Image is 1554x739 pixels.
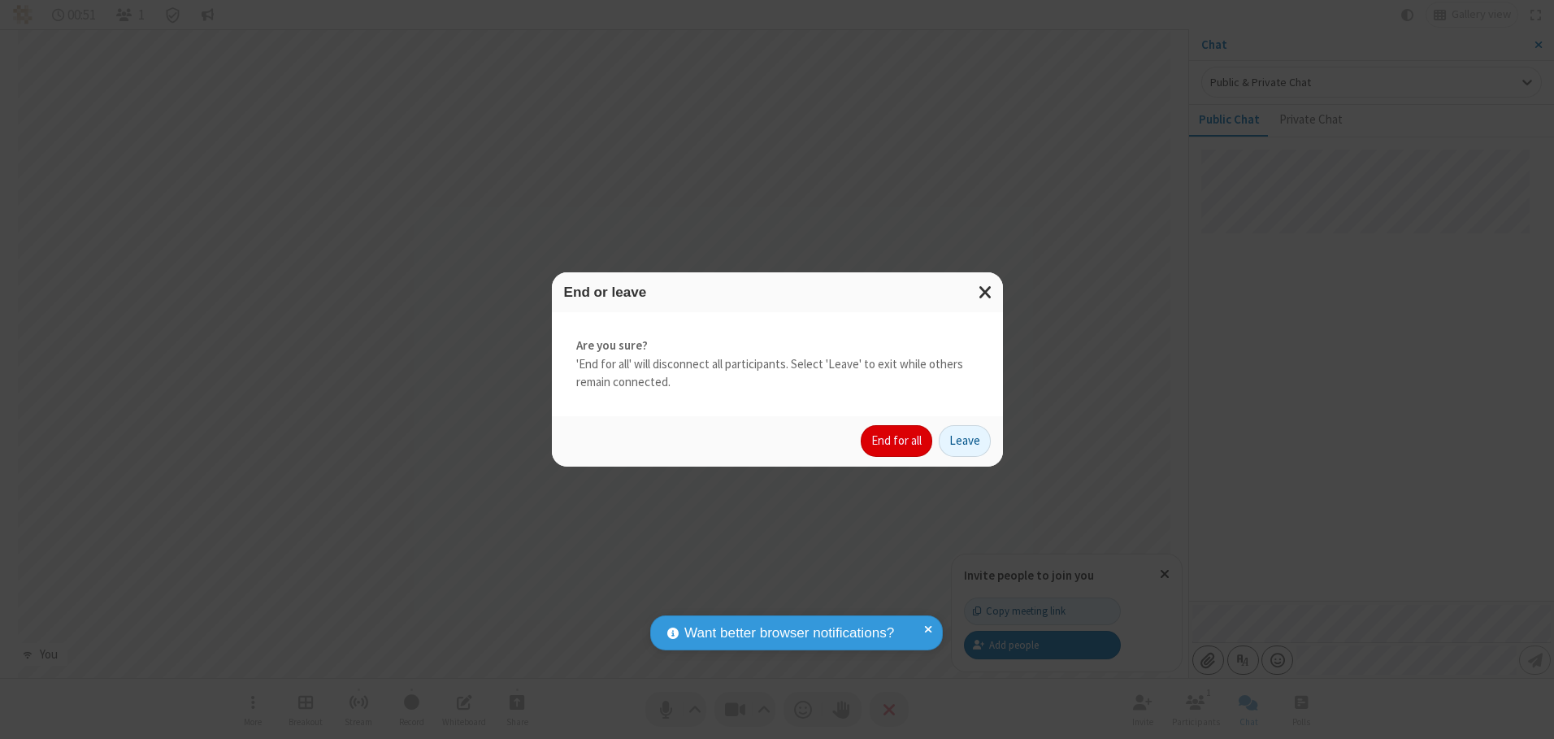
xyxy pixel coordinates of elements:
button: Close modal [969,272,1003,312]
span: Want better browser notifications? [684,623,894,644]
strong: Are you sure? [576,337,979,355]
h3: End or leave [564,285,991,300]
div: 'End for all' will disconnect all participants. Select 'Leave' to exit while others remain connec... [552,312,1003,416]
button: Leave [939,425,991,458]
button: End for all [861,425,932,458]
